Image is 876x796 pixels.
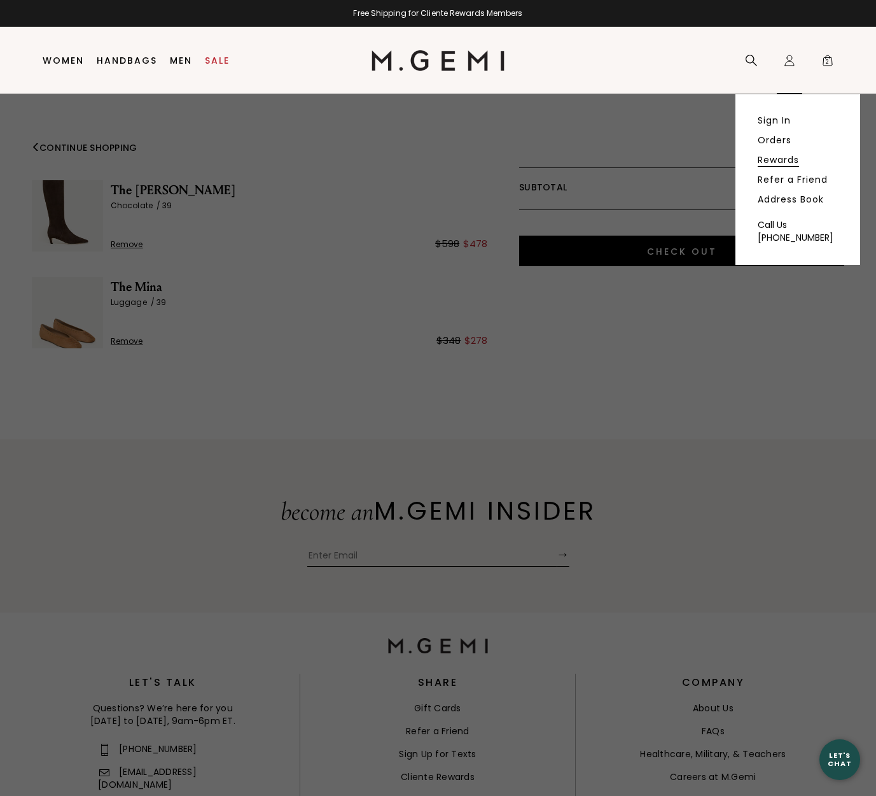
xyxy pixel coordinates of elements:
a: Sale [205,55,230,66]
span: 2 [821,57,834,69]
a: Address Book [758,194,824,205]
div: Let's Chat [819,751,860,767]
a: Orders [758,134,791,146]
a: Sign In [758,115,791,126]
div: [PHONE_NUMBER] [758,231,838,244]
a: Call Us [PHONE_NUMBER] [758,218,838,244]
a: Women [43,55,84,66]
a: Men [170,55,192,66]
a: Refer a Friend [758,174,828,185]
img: M.Gemi [372,50,504,71]
a: Handbags [97,55,157,66]
div: Call Us [758,218,838,231]
a: Rewards [758,154,799,166]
